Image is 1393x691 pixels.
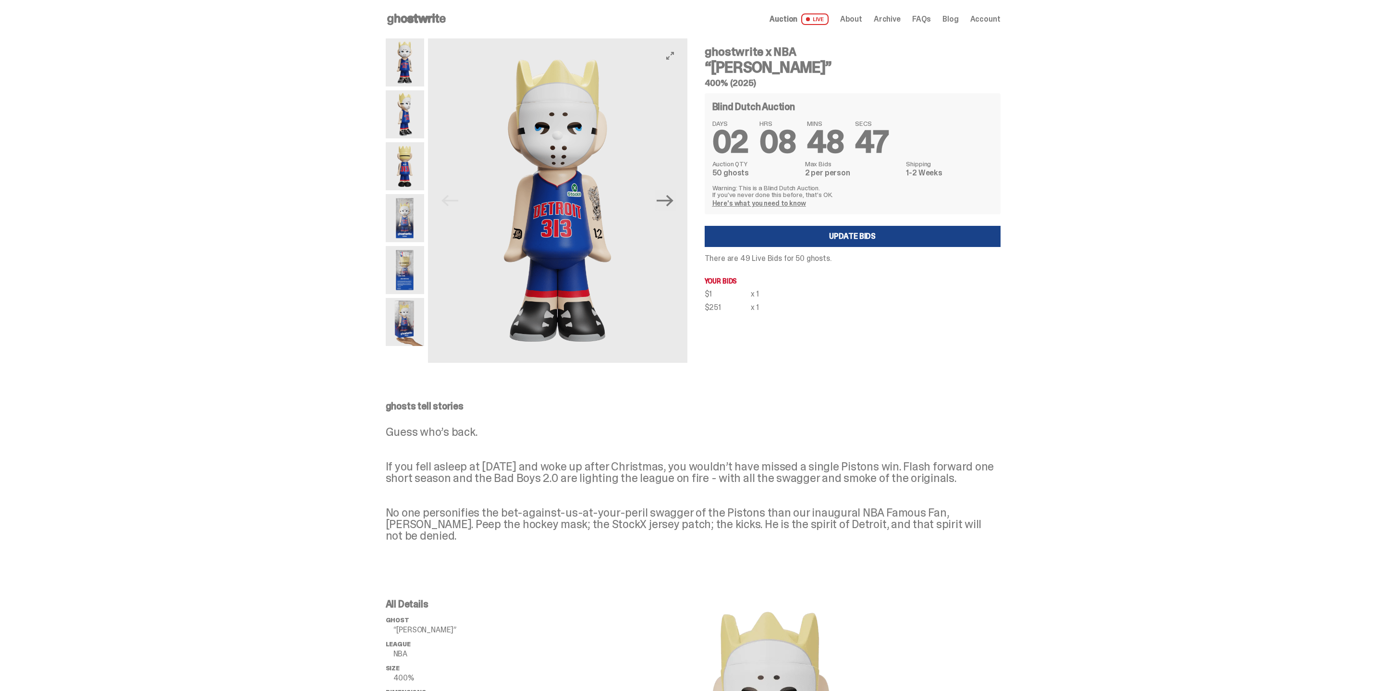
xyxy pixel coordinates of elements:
img: eminem%20scale.png [386,298,424,346]
span: 47 [855,122,889,162]
img: Copy%20of%20Eminem_NBA_400_1.png [428,38,687,363]
span: HRS [759,120,795,127]
div: x 1 [751,290,759,298]
span: 08 [759,122,795,162]
dt: Auction QTY [712,160,799,167]
p: Warning: This is a Blind Dutch Auction. If you’ve never done this before, that’s OK. [712,185,993,198]
span: DAYS [712,120,748,127]
p: 400% [393,674,539,682]
p: Your bids [705,278,1001,284]
div: x 1 [751,304,759,311]
button: View full-screen [664,50,676,62]
div: $251 [705,304,751,311]
a: Archive [874,15,901,23]
p: There are 49 Live Bids for 50 ghosts. [705,255,1001,262]
img: Copy%20of%20Eminem_NBA_400_6.png [386,142,424,190]
img: Eminem_NBA_400_13.png [386,246,424,294]
span: LIVE [801,13,829,25]
p: NBA [393,650,539,658]
span: ghost [386,616,409,624]
p: All Details [386,599,539,609]
span: Auction [770,15,797,23]
a: Update Bids [705,226,1001,247]
p: Guess who’s back. If you fell asleep at [DATE] and woke up after Christmas, you wouldn’t have mis... [386,426,1001,542]
button: Next [655,190,676,211]
dd: 2 per person [805,169,901,177]
h3: “[PERSON_NAME]” [705,60,1001,75]
div: $1 [705,290,751,298]
span: League [386,640,411,648]
a: Account [970,15,1001,23]
dt: Max Bids [805,160,901,167]
h4: ghostwrite x NBA [705,46,1001,58]
img: Copy%20of%20Eminem_NBA_400_3.png [386,90,424,138]
h4: Blind Dutch Auction [712,102,795,111]
span: SECS [855,120,889,127]
a: Here's what you need to know [712,199,806,208]
a: Auction LIVE [770,13,828,25]
span: Size [386,664,400,672]
dt: Shipping [906,160,992,167]
img: Eminem_NBA_400_12.png [386,194,424,242]
a: About [840,15,862,23]
h5: 400% (2025) [705,79,1001,87]
p: “[PERSON_NAME]” [393,626,539,634]
span: MINS [807,120,843,127]
dd: 1-2 Weeks [906,169,992,177]
dd: 50 ghosts [712,169,799,177]
a: FAQs [912,15,931,23]
span: 48 [807,122,843,162]
p: ghosts tell stories [386,401,1001,411]
img: Copy%20of%20Eminem_NBA_400_1.png [386,38,424,86]
a: Blog [942,15,958,23]
span: 02 [712,122,748,162]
